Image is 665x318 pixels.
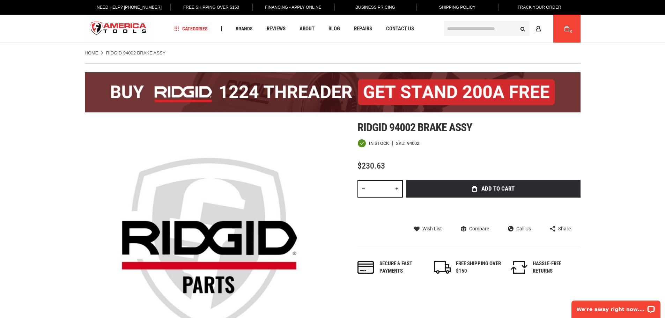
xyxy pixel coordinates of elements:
[325,24,343,34] a: Blog
[354,26,372,31] span: Repairs
[379,260,425,275] div: Secure & fast payments
[300,26,315,31] span: About
[533,260,578,275] div: HASSLE-FREE RETURNS
[357,139,389,148] div: Availability
[434,261,451,274] img: shipping
[236,26,253,31] span: Brands
[567,296,665,318] iframe: LiveChat chat widget
[369,141,389,146] span: In stock
[267,26,286,31] span: Reviews
[439,5,476,10] span: Shipping Policy
[357,161,385,171] span: $230.63
[511,261,527,274] img: returns
[85,50,98,56] a: Home
[357,261,374,274] img: payments
[570,30,572,34] span: 0
[351,24,375,34] a: Repairs
[516,226,531,231] span: Call Us
[85,72,581,112] img: BOGO: Buy the RIDGID® 1224 Threader (26092), get the 92467 200A Stand FREE!
[407,141,419,146] div: 94002
[422,226,442,231] span: Wish List
[560,15,574,43] a: 0
[406,180,581,198] button: Add to Cart
[461,225,489,232] a: Compare
[171,24,211,34] a: Categories
[85,16,153,42] img: America Tools
[85,16,153,42] a: store logo
[357,121,472,134] span: Ridgid 94002 brake assy
[405,200,582,220] iframe: Secure express checkout frame
[469,226,489,231] span: Compare
[232,24,256,34] a: Brands
[296,24,318,34] a: About
[264,24,289,34] a: Reviews
[414,225,442,232] a: Wish List
[106,50,166,56] strong: RIDGID 94002 BRAKE ASSY
[383,24,417,34] a: Contact Us
[558,226,571,231] span: Share
[481,186,515,192] span: Add to Cart
[386,26,414,31] span: Contact Us
[328,26,340,31] span: Blog
[516,22,530,35] button: Search
[396,141,407,146] strong: SKU
[174,26,208,31] span: Categories
[456,260,501,275] div: FREE SHIPPING OVER $150
[508,225,531,232] a: Call Us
